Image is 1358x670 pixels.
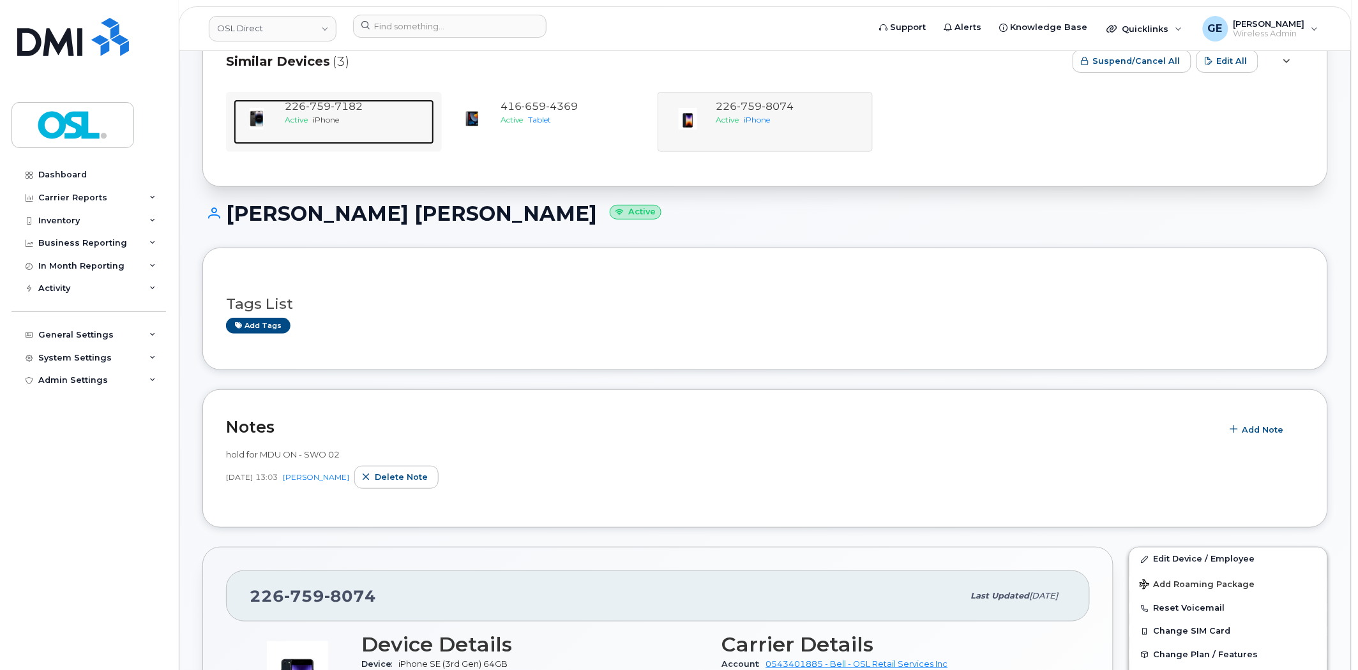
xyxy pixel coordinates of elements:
[331,100,363,112] span: 7182
[333,52,349,71] span: (3)
[234,100,434,144] a: 2267597182ActiveiPhone
[1208,21,1223,36] span: GE
[1098,16,1191,41] div: Quicklinks
[398,659,508,669] span: iPhone SE (3rd Gen) 64GB
[226,449,340,459] span: hold for MDU ON - SWO 02
[766,659,948,669] a: 0543401885 - Bell - OSL Retail Services Inc
[283,472,349,482] a: [PERSON_NAME]
[935,15,991,40] a: Alerts
[955,21,982,34] span: Alerts
[361,659,398,669] span: Device
[1011,21,1088,34] span: Knowledge Base
[1129,620,1327,643] button: Change SIM Card
[226,318,290,334] a: Add tags
[1222,418,1295,441] button: Add Note
[1217,55,1248,67] span: Edit All
[1073,50,1191,73] button: Suspend/Cancel All
[529,115,552,124] span: Tablet
[244,106,269,131] img: image20231002-3703462-njx0qo.jpeg
[1196,50,1258,73] button: Edit All
[284,586,324,606] span: 759
[610,205,661,220] small: Active
[1234,19,1305,29] span: [PERSON_NAME]
[722,659,766,669] span: Account
[522,100,547,112] span: 659
[353,15,547,38] input: Find something...
[871,15,935,40] a: Support
[971,591,1030,600] span: Last updated
[255,472,278,482] span: 13:03
[449,100,650,144] a: 4166594369ActiveTablet
[226,296,1304,312] h3: Tags List
[1093,55,1181,67] span: Suspend/Cancel All
[891,21,926,34] span: Support
[1242,424,1284,436] span: Add Note
[1129,597,1327,620] button: Reset Voicemail
[361,633,707,656] h3: Device Details
[1194,16,1327,41] div: Gregory Easton
[547,100,578,112] span: 4369
[202,202,1328,225] h1: [PERSON_NAME] [PERSON_NAME]
[991,15,1097,40] a: Knowledge Base
[285,115,308,124] span: Active
[226,472,253,482] span: [DATE]
[1140,579,1255,592] span: Add Roaming Package
[285,100,363,112] span: 226
[501,115,524,124] span: Active
[250,586,376,606] span: 226
[501,100,578,112] span: 416
[1122,24,1169,34] span: Quicklinks
[209,16,336,41] a: OSL Direct
[226,52,330,71] span: Similar Devices
[722,633,1068,656] h3: Carrier Details
[1154,650,1258,659] span: Change Plan / Features
[1129,570,1327,597] button: Add Roaming Package
[324,586,376,606] span: 8074
[460,106,485,131] img: image20231002-3703462-c5m3jd.jpeg
[306,100,331,112] span: 759
[375,471,428,483] span: Delete note
[1234,29,1305,39] span: Wireless Admin
[1129,643,1327,666] button: Change Plan / Features
[354,466,439,489] button: Delete note
[1030,591,1059,600] span: [DATE]
[313,115,339,124] span: iPhone
[226,417,1216,436] h2: Notes
[1129,547,1327,570] a: Edit Device / Employee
